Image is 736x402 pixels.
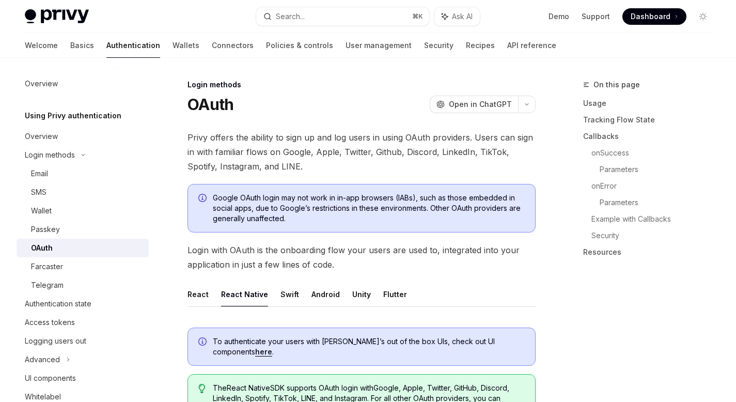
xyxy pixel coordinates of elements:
[212,33,254,58] a: Connectors
[17,183,149,202] a: SMS
[593,79,640,91] span: On this page
[591,211,719,227] a: Example with Callbacks
[507,33,556,58] a: API reference
[198,194,209,204] svg: Info
[31,242,53,254] div: OAuth
[25,353,60,366] div: Advanced
[17,295,149,313] a: Authentication state
[17,202,149,220] a: Wallet
[25,9,89,24] img: light logo
[17,276,149,295] a: Telegram
[549,11,569,22] a: Demo
[17,127,149,146] a: Overview
[452,11,473,22] span: Ask AI
[213,193,525,224] span: Google OAuth login may not work in in-app browsers (IABs), such as those embedded in social apps,...
[17,74,149,93] a: Overview
[187,130,536,174] span: Privy offers the ability to sign up and log users in using OAuth providers. Users can sign in wit...
[173,33,199,58] a: Wallets
[31,223,60,236] div: Passkey
[25,110,121,122] h5: Using Privy authentication
[187,95,233,114] h1: OAuth
[256,7,429,26] button: Search...⌘K
[25,298,91,310] div: Authentication state
[311,282,340,306] button: Android
[591,145,719,161] a: onSuccess
[25,372,76,384] div: UI components
[276,10,305,23] div: Search...
[383,282,407,306] button: Flutter
[583,112,719,128] a: Tracking Flow State
[213,336,525,357] span: To authenticate your users with [PERSON_NAME]’s out of the box UIs, check out UI components .
[25,33,58,58] a: Welcome
[695,8,711,25] button: Toggle dark mode
[582,11,610,22] a: Support
[449,99,512,110] span: Open in ChatGPT
[17,369,149,388] a: UI components
[17,332,149,350] a: Logging users out
[198,384,206,393] svg: Tip
[221,282,268,306] button: React Native
[31,279,64,291] div: Telegram
[434,7,480,26] button: Ask AI
[198,337,209,348] svg: Info
[70,33,94,58] a: Basics
[106,33,160,58] a: Authentication
[187,80,536,90] div: Login methods
[25,78,58,90] div: Overview
[622,8,686,25] a: Dashboard
[25,335,86,347] div: Logging users out
[255,347,272,357] a: here
[346,33,412,58] a: User management
[17,220,149,239] a: Passkey
[25,316,75,329] div: Access tokens
[31,205,52,217] div: Wallet
[17,257,149,276] a: Farcaster
[631,11,670,22] span: Dashboard
[600,194,719,211] a: Parameters
[187,243,536,272] span: Login with OAuth is the onboarding flow your users are used to, integrated into your application ...
[352,282,371,306] button: Unity
[591,227,719,244] a: Security
[25,130,58,143] div: Overview
[31,260,63,273] div: Farcaster
[280,282,299,306] button: Swift
[17,313,149,332] a: Access tokens
[31,167,48,180] div: Email
[17,239,149,257] a: OAuth
[583,244,719,260] a: Resources
[424,33,453,58] a: Security
[31,186,46,198] div: SMS
[412,12,423,21] span: ⌘ K
[600,161,719,178] a: Parameters
[187,282,209,306] button: React
[17,164,149,183] a: Email
[466,33,495,58] a: Recipes
[591,178,719,194] a: onError
[583,128,719,145] a: Callbacks
[583,95,719,112] a: Usage
[25,149,75,161] div: Login methods
[266,33,333,58] a: Policies & controls
[430,96,518,113] button: Open in ChatGPT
